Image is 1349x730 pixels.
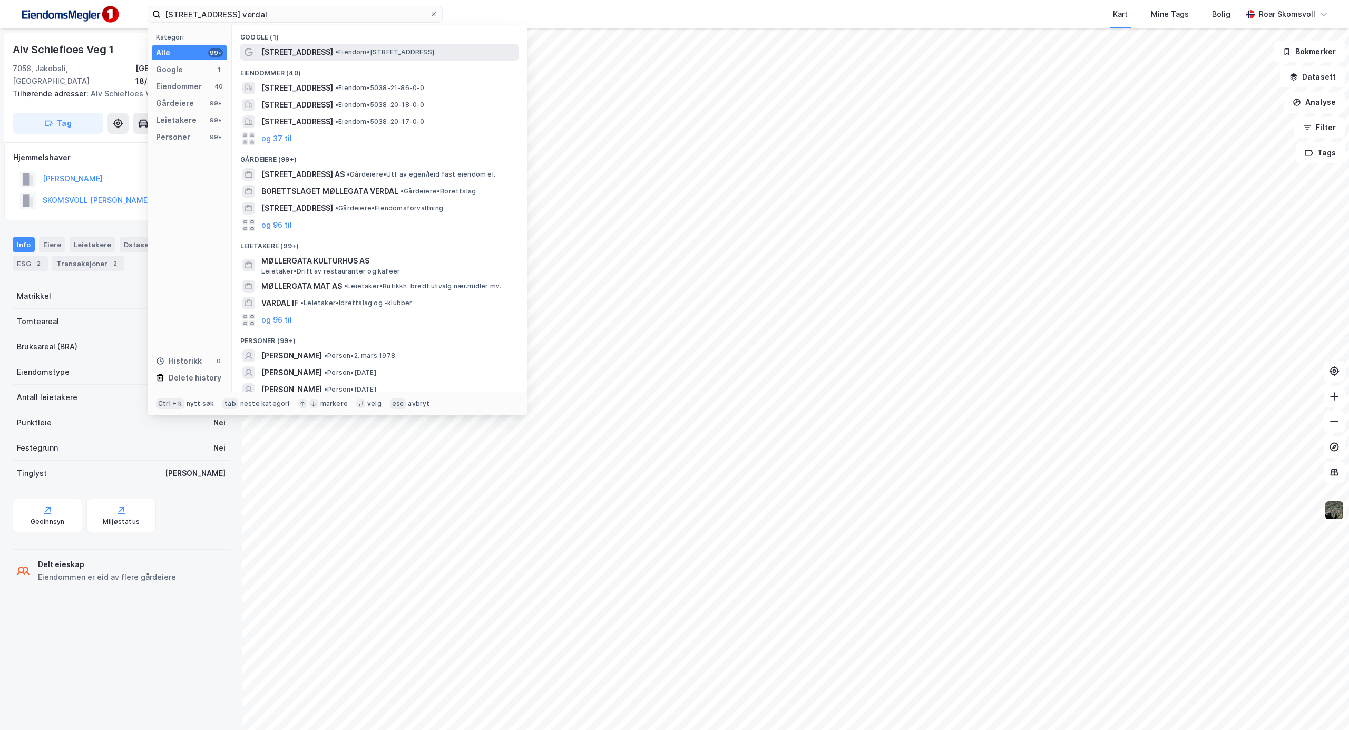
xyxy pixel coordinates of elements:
div: Eiendommer [156,80,202,93]
span: Person • [DATE] [324,368,376,377]
span: • [400,187,404,195]
span: Leietaker • Drift av restauranter og kafeer [261,267,400,276]
div: tab [222,398,238,409]
div: Geoinnsyn [31,518,65,526]
div: Google [156,63,183,76]
div: 1 [214,65,223,74]
button: Analyse [1284,92,1345,113]
span: Gårdeiere • Utl. av egen/leid fast eiendom el. [347,170,495,179]
div: Nei [213,416,226,429]
span: [STREET_ADDRESS] [261,46,333,59]
div: Alv Schiefloes Veg 1 [13,41,116,58]
div: neste kategori [240,400,290,408]
button: og 37 til [261,132,292,145]
button: og 96 til [261,314,292,326]
div: Delt eieskap [38,558,176,571]
div: 2 [33,258,44,269]
span: Eiendom • 5038-20-18-0-0 [335,101,425,109]
div: velg [367,400,382,408]
div: Personer (99+) [232,328,527,347]
div: Leietakere (99+) [232,233,527,252]
span: • [324,385,327,393]
div: Google (1) [232,25,527,44]
span: • [335,48,338,56]
span: • [335,84,338,92]
div: Tomteareal [17,315,59,328]
span: [PERSON_NAME] [261,366,322,379]
div: 40 [214,82,223,91]
div: Eiendomstype [17,366,70,378]
div: Eiere [39,237,65,252]
span: [PERSON_NAME] [261,383,322,396]
span: MØLLERGATA KULTURHUS AS [261,255,514,267]
span: • [300,299,304,307]
div: 99+ [208,99,223,108]
div: 2 [110,258,120,269]
span: [PERSON_NAME] [261,349,322,362]
span: Leietaker • Butikkh. bredt utvalg nær.midler mv. [344,282,501,290]
img: 9k= [1324,500,1344,520]
span: • [347,170,350,178]
iframe: Chat Widget [1296,679,1349,730]
div: 99+ [208,48,223,57]
button: Datasett [1280,66,1345,87]
div: Kategori [156,33,227,41]
div: Antall leietakere [17,391,77,404]
span: • [324,352,327,359]
div: Eiendommen er eid av flere gårdeiere [38,571,176,583]
div: Matrikkel [17,290,51,303]
span: Leietaker • Idrettslag og -klubber [300,299,413,307]
div: 7058, Jakobsli, [GEOGRAPHIC_DATA] [13,62,135,87]
button: Tags [1296,142,1345,163]
div: Bruksareal (BRA) [17,340,77,353]
span: [STREET_ADDRESS] [261,202,333,215]
div: Info [13,237,35,252]
div: [GEOGRAPHIC_DATA], 18/29 [135,62,230,87]
div: Hjemmelshaver [13,151,229,164]
div: Bolig [1212,8,1230,21]
input: Søk på adresse, matrikkel, gårdeiere, leietakere eller personer [161,6,429,22]
span: VARDAL IF [261,297,298,309]
div: esc [390,398,406,409]
div: Delete history [169,372,221,384]
button: og 96 til [261,219,292,231]
span: • [335,204,338,212]
div: 99+ [208,133,223,141]
div: Transaksjoner [52,256,124,271]
span: Tilhørende adresser: [13,89,91,98]
span: Gårdeiere • Eiendomsforvaltning [335,204,443,212]
span: Eiendom • 5038-21-86-0-0 [335,84,425,92]
button: Bokmerker [1274,41,1345,62]
img: F4PB6Px+NJ5v8B7XTbfpPpyloAAAAASUVORK5CYII= [17,3,122,26]
span: Person • [DATE] [324,385,376,394]
div: Eiendommer (40) [232,61,527,80]
div: Festegrunn [17,442,58,454]
div: Gårdeiere [156,97,194,110]
div: avbryt [408,400,429,408]
div: 99+ [208,116,223,124]
span: • [335,118,338,125]
button: Tag [13,113,103,134]
div: markere [320,400,348,408]
div: Punktleie [17,416,52,429]
div: Alle [156,46,170,59]
span: Eiendom • 5038-20-17-0-0 [335,118,425,126]
span: Gårdeiere • Borettslag [400,187,476,196]
div: Leietakere [156,114,197,126]
button: Filter [1294,117,1345,138]
div: Ctrl + k [156,398,184,409]
div: Personer [156,131,190,143]
span: [STREET_ADDRESS] AS [261,168,345,181]
div: Alv Schiefloes Veg 1b [13,87,221,100]
div: Gårdeiere (99+) [232,147,527,166]
span: BORETTSLAGET MØLLEGATA VERDAL [261,185,398,198]
div: [PERSON_NAME] [165,467,226,480]
div: Miljøstatus [103,518,140,526]
div: Mine Tags [1151,8,1189,21]
span: • [344,282,347,290]
span: Person • 2. mars 1978 [324,352,395,360]
div: 0 [214,357,223,365]
span: • [324,368,327,376]
span: Eiendom • [STREET_ADDRESS] [335,48,434,56]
